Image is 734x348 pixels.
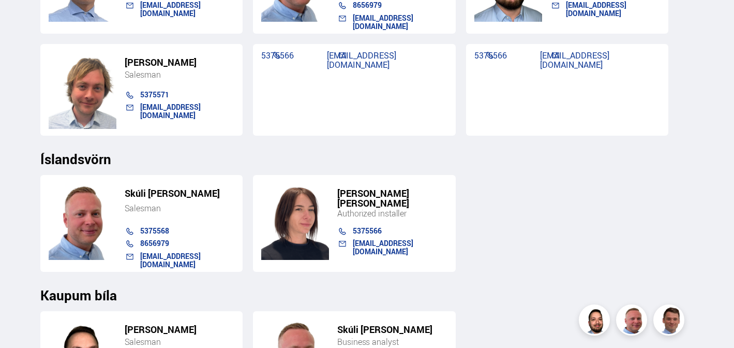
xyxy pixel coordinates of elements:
[580,306,611,337] img: nhp88E3Fdnt1Opn2.png
[40,287,694,303] h3: Kaupum bíla
[337,189,447,208] h5: [PERSON_NAME] [PERSON_NAME]
[474,50,507,61] a: 5375566
[125,57,235,67] h5: [PERSON_NAME]
[49,51,116,129] img: SZ4H-t_Copy_of_C.png
[261,182,329,260] img: TiAwD7vhpwHUHg8j.png
[540,50,609,70] a: [EMAIL_ADDRESS][DOMAIN_NAME]
[337,325,447,335] h5: Skúli [PERSON_NAME]
[125,189,235,198] h5: Skúli [PERSON_NAME]
[353,13,413,31] a: [EMAIL_ADDRESS][DOMAIN_NAME]
[8,4,39,35] button: Opna LiveChat spjallviðmót
[140,226,169,236] a: 5375568
[125,203,235,213] div: Salesman
[125,325,235,335] h5: [PERSON_NAME]
[49,182,116,260] img: m7PZdWzYfFvz2vuk.png
[125,69,235,80] div: Salesman
[125,337,235,347] div: Salesman
[337,337,447,347] div: Business analyst
[353,238,413,256] a: [EMAIL_ADDRESS][DOMAIN_NAME]
[337,208,447,219] div: Authorized installer
[327,50,396,70] a: [EMAIL_ADDRESS][DOMAIN_NAME]
[140,238,169,248] a: 8656979
[40,151,694,167] h3: Íslandsvörn
[655,306,686,337] img: FbJEzSuNWCJXmdc-.webp
[261,50,294,61] a: 5375566
[140,90,169,99] a: 5375571
[618,306,649,337] img: siFngHWaQ9KaOqBr.png
[353,226,382,236] a: 5375566
[140,102,201,120] a: [EMAIL_ADDRESS][DOMAIN_NAME]
[140,251,201,269] a: [EMAIL_ADDRESS][DOMAIN_NAME]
